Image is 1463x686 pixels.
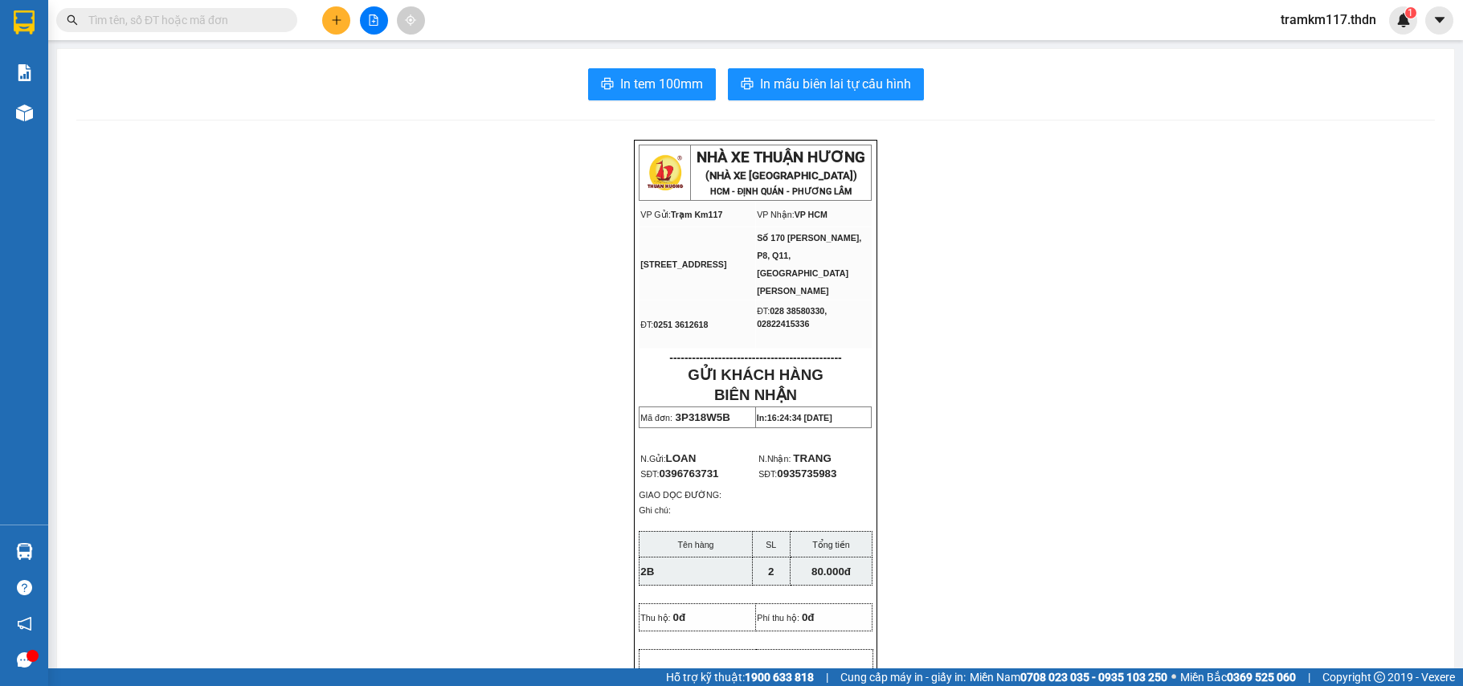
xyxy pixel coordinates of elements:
[669,351,841,364] span: ----------------------------------------------
[640,566,654,578] span: 2B
[812,540,850,549] span: Tổng tiền
[601,77,614,92] span: printer
[673,611,686,623] span: 0đ
[640,259,726,269] span: [STREET_ADDRESS]
[640,320,653,329] span: ĐT:
[1268,10,1389,30] span: tramkm117.thdn
[397,6,425,35] button: aim
[14,10,35,35] img: logo-vxr
[671,210,722,219] span: Trạm Km117
[666,668,814,686] span: Hỗ trợ kỹ thuật:
[16,543,33,560] img: warehouse-icon
[757,413,832,423] span: In:
[17,652,32,668] span: message
[639,505,671,515] span: Ghi chú:
[767,413,832,423] span: 16:24:34 [DATE]
[1432,13,1447,27] span: caret-down
[645,153,685,193] img: logo
[1020,671,1167,684] strong: 0708 023 035 - 0935 103 250
[757,233,861,296] span: Số 170 [PERSON_NAME], P8, Q11, [GEOGRAPHIC_DATA][PERSON_NAME]
[811,566,851,578] span: 80.000đ
[1408,7,1413,18] span: 1
[757,210,795,219] span: VP Nhận:
[1180,668,1296,686] span: Miền Bắc
[826,668,828,686] span: |
[666,452,697,464] span: LOAN
[714,386,797,403] strong: BIÊN NHẬN
[710,186,852,197] strong: HCM - ĐỊNH QUÁN - PHƯƠNG LÂM
[768,566,774,578] span: 2
[757,613,799,623] span: Phí thu hộ:
[640,210,671,219] span: VP Gửi:
[639,490,721,500] span: GIAO DỌC ĐƯỜNG:
[793,452,831,464] span: TRANG
[659,468,718,480] span: 0396763731
[640,413,672,423] span: Mã đơn:
[802,611,815,623] span: 0đ
[640,454,696,463] span: N.Gửi:
[588,68,716,100] button: printerIn tem 100mm
[620,74,703,94] span: In tem 100mm
[757,306,770,316] span: ĐT:
[758,469,777,479] span: SĐT:
[17,580,32,595] span: question-circle
[677,540,713,549] span: Tên hàng
[1396,13,1411,27] img: icon-new-feature
[88,11,278,29] input: Tìm tên, số ĐT hoặc mã đơn
[16,104,33,121] img: warehouse-icon
[360,6,388,35] button: file-add
[67,14,78,26] span: search
[697,149,865,166] strong: NHÀ XE THUẬN HƯƠNG
[653,320,708,329] span: 0251 3612618
[1374,672,1385,683] span: copyright
[331,14,342,26] span: plus
[1308,668,1310,686] span: |
[640,613,670,623] span: Thu hộ:
[705,169,857,182] strong: (NHÀ XE [GEOGRAPHIC_DATA])
[322,6,350,35] button: plus
[741,77,754,92] span: printer
[1425,6,1453,35] button: caret-down
[368,14,379,26] span: file-add
[16,64,33,81] img: solution-icon
[676,411,730,423] span: 3P318W5B
[688,366,823,383] strong: GỬI KHÁCH HÀNG
[1405,7,1416,18] sup: 1
[795,210,828,219] span: VP HCM
[757,306,827,329] span: 028 38580330, 02822415336
[970,668,1167,686] span: Miền Nam
[405,14,416,26] span: aim
[17,616,32,631] span: notification
[1227,671,1296,684] strong: 0369 525 060
[760,74,911,94] span: In mẫu biên lai tự cấu hình
[758,454,791,463] span: N.Nhận:
[777,468,836,480] span: 0935735983
[728,68,924,100] button: printerIn mẫu biên lai tự cấu hình
[640,469,718,479] span: SĐT:
[840,668,966,686] span: Cung cấp máy in - giấy in:
[766,540,776,549] span: SL
[1171,674,1176,680] span: ⚪️
[745,671,814,684] strong: 1900 633 818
